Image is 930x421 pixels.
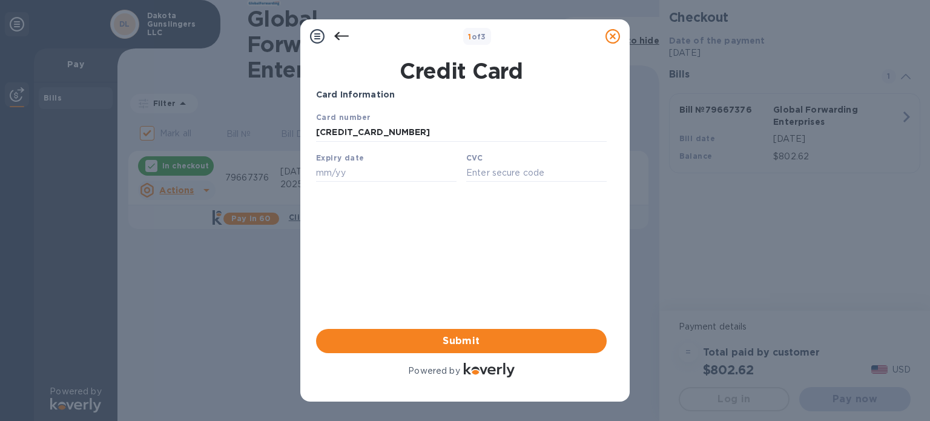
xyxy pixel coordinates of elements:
[464,363,515,377] img: Logo
[326,334,597,348] span: Submit
[468,32,486,41] b: of 3
[311,58,612,84] h1: Credit Card
[316,90,395,99] b: Card Information
[408,365,460,377] p: Powered by
[316,329,607,353] button: Submit
[316,111,607,185] iframe: Your browser does not support iframes
[468,32,471,41] span: 1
